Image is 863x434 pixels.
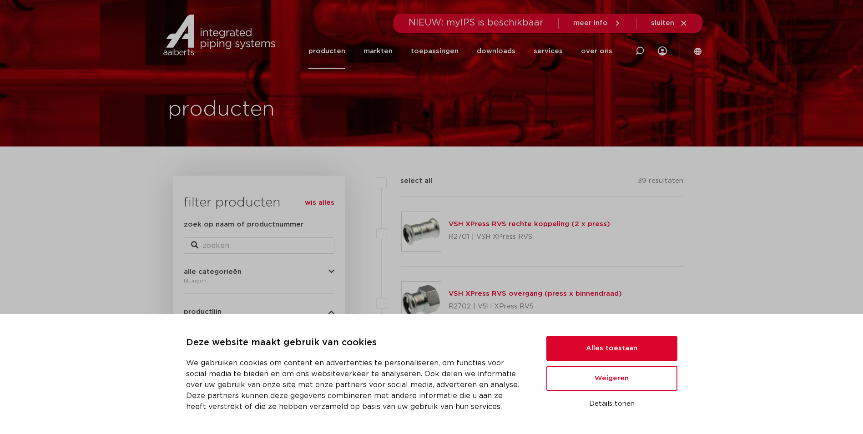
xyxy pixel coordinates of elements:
[186,358,525,412] p: We gebruiken cookies om content en advertenties te personaliseren, om functies voor social media ...
[449,221,610,227] a: VSH XPress RVS rechte koppeling (2 x press)
[534,34,563,69] a: services
[184,219,303,230] label: zoek op naam of productnummer
[402,282,441,321] img: Thumbnail for VSH XPress RVS overgang (press x binnendraad)
[184,237,334,254] input: zoeken
[449,230,610,244] p: R2701 | VSH XPress RVS
[184,308,334,315] button: productlijn
[184,194,334,212] h3: filter producten
[184,308,222,315] span: productlijn
[363,34,393,69] a: markten
[638,176,683,190] p: 39 resultaten
[387,176,432,187] label: select all
[449,299,622,314] p: R2702 | VSH XPress RVS
[184,268,334,275] button: alle categorieën
[184,275,334,286] div: fittingen
[308,34,345,69] a: producten
[651,19,688,27] a: sluiten
[449,290,622,297] a: VSH XPress RVS overgang (press x binnendraad)
[546,396,677,412] button: Details tonen
[651,20,674,26] span: sluiten
[186,336,525,350] p: Deze website maakt gebruik van cookies
[308,34,612,69] nav: Menu
[402,212,441,251] img: Thumbnail for VSH XPress RVS rechte koppeling (2 x press)
[411,34,459,69] a: toepassingen
[581,34,612,69] a: over ons
[546,336,677,361] button: Alles toestaan
[409,18,544,27] span: NIEUW: myIPS is beschikbaar
[184,268,242,275] span: alle categorieën
[573,19,621,27] a: meer info
[546,366,677,391] button: Weigeren
[168,95,275,124] h1: producten
[305,197,334,208] a: wis alles
[477,34,515,69] a: downloads
[573,20,608,26] span: meer info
